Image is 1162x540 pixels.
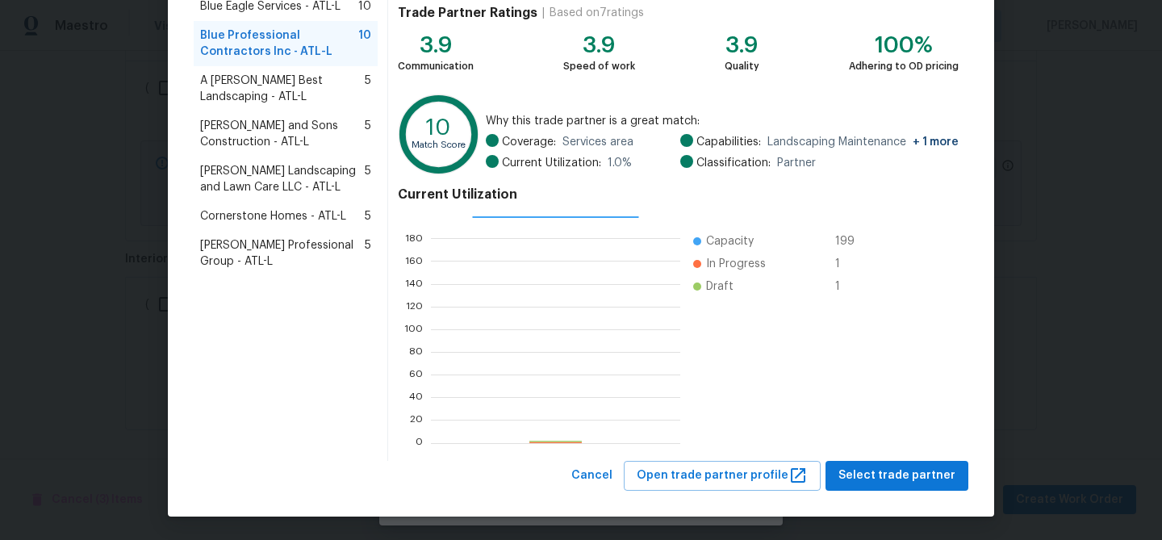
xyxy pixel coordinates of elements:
[849,58,959,74] div: Adhering to OD pricing
[624,461,821,491] button: Open trade partner profile
[849,37,959,53] div: 100%
[706,256,766,272] span: In Progress
[838,466,955,486] span: Select trade partner
[835,256,861,272] span: 1
[550,5,644,21] div: Based on 7 ratings
[913,136,959,148] span: + 1 more
[777,155,816,171] span: Partner
[358,27,371,60] span: 10
[426,116,451,139] text: 10
[696,155,771,171] span: Classification:
[406,302,423,312] text: 120
[562,134,633,150] span: Services area
[365,208,371,224] span: 5
[706,233,754,249] span: Capacity
[696,134,761,150] span: Capabilities:
[637,466,808,486] span: Open trade partner profile
[835,233,861,249] span: 199
[200,163,365,195] span: [PERSON_NAME] Landscaping and Lawn Care LLC - ATL-L
[486,113,959,129] span: Why this trade partner is a great match:
[200,237,365,270] span: [PERSON_NAME] Professional Group - ATL-L
[405,257,423,266] text: 160
[398,186,959,203] h4: Current Utilization
[365,73,371,105] span: 5
[404,324,423,334] text: 100
[405,233,423,243] text: 180
[502,134,556,150] span: Coverage:
[502,155,601,171] span: Current Utilization:
[365,237,371,270] span: 5
[706,278,734,295] span: Draft
[410,416,423,425] text: 20
[398,58,474,74] div: Communication
[409,392,423,402] text: 40
[412,140,466,149] text: Match Score
[608,155,632,171] span: 1.0 %
[725,58,759,74] div: Quality
[725,37,759,53] div: 3.9
[563,58,635,74] div: Speed of work
[405,279,423,289] text: 140
[409,347,423,357] text: 80
[200,27,358,60] span: Blue Professional Contractors Inc - ATL-L
[416,438,423,448] text: 0
[409,370,423,379] text: 60
[200,73,365,105] span: A [PERSON_NAME] Best Landscaping - ATL-L
[563,37,635,53] div: 3.9
[200,118,365,150] span: [PERSON_NAME] and Sons Construction - ATL-L
[571,466,612,486] span: Cancel
[365,118,371,150] span: 5
[398,5,537,21] h4: Trade Partner Ratings
[767,134,959,150] span: Landscaping Maintenance
[365,163,371,195] span: 5
[537,5,550,21] div: |
[200,208,346,224] span: Cornerstone Homes - ATL-L
[835,278,861,295] span: 1
[398,37,474,53] div: 3.9
[565,461,619,491] button: Cancel
[826,461,968,491] button: Select trade partner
